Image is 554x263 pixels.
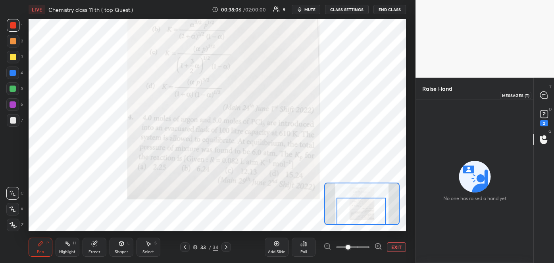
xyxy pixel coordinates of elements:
[142,250,154,254] div: Select
[500,92,531,99] div: Messages (T)
[292,5,320,14] button: mute
[7,219,23,231] div: Z
[59,250,75,254] div: Highlight
[283,8,285,11] div: 9
[46,241,49,245] div: P
[549,106,552,112] p: D
[7,114,23,127] div: 7
[213,244,218,251] div: 34
[6,67,23,79] div: 4
[387,242,406,252] button: EXIT
[199,245,207,250] div: 33
[549,84,552,90] p: T
[37,250,44,254] div: Pen
[325,5,369,14] button: CLASS SETTINGS
[115,250,128,254] div: Shapes
[6,98,23,111] div: 6
[29,5,45,14] div: LIVE
[6,187,23,200] div: C
[6,203,23,215] div: X
[540,120,548,126] div: 2
[373,5,406,14] button: End Class
[268,250,285,254] div: Add Slide
[300,250,307,254] div: Poll
[88,250,100,254] div: Eraser
[48,6,133,13] h4: Chemistry class 11 th ( top Quest.)
[424,195,525,202] h4: No one has raised a hand yet
[127,241,130,245] div: L
[154,241,157,245] div: S
[73,241,76,245] div: H
[7,51,23,63] div: 3
[7,19,23,32] div: 1
[304,7,315,12] span: mute
[7,35,23,48] div: 2
[416,78,459,99] p: Raise Hand
[548,128,552,134] p: G
[209,245,211,250] div: /
[6,82,23,95] div: 5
